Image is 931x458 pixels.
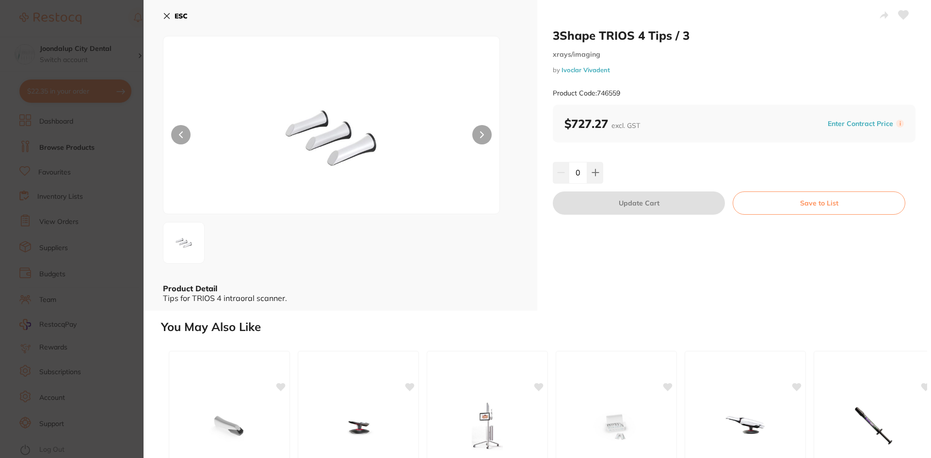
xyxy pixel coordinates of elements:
b: $727.27 [564,116,640,131]
small: xrays/imaging [553,50,915,59]
b: Product Detail [163,284,217,293]
button: Enter Contract Price [825,119,896,128]
h2: You May Also Like [161,320,927,334]
img: TRIOS READY TIP [585,402,648,450]
img: LWpwZw [166,225,201,260]
small: Product Code: 746559 [553,89,620,97]
button: ESC [163,8,188,24]
img: 3Shape TRIOS 5 Protection Tip [198,402,261,450]
a: Ivoclar Vivadent [562,66,610,74]
h2: 3Shape TRIOS 4 Tips / 3 [553,28,915,43]
img: TRIOS Pod for TRIOS 4 Wireless Pen [327,402,390,450]
img: LWpwZw [231,61,433,214]
img: TRIOS 4 Wireless Pod [714,402,777,450]
button: Save to List [733,191,905,215]
img: Translucent Syringe with Tips [843,402,906,450]
img: TRIOS Move+ (without scanner) [456,402,519,450]
small: by [553,66,915,74]
b: ESC [175,12,188,20]
button: Update Cart [553,191,725,215]
div: Tips for TRIOS 4 intraoral scanner. [163,294,518,302]
span: excl. GST [611,121,640,130]
label: i [896,120,904,127]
